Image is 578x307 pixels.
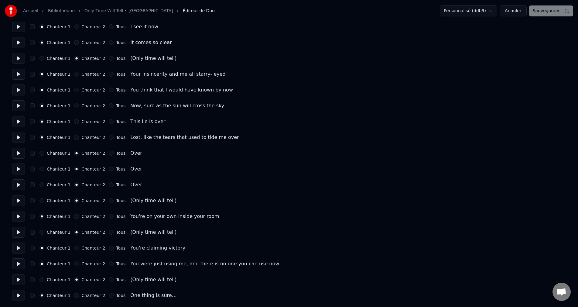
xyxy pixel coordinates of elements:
[183,8,215,14] span: Éditeur de Duo
[130,102,224,109] div: Now, sure as the sun will cross the sky
[81,56,105,60] label: Chanteur 2
[47,214,70,219] label: Chanteur 1
[47,230,70,234] label: Chanteur 1
[47,246,70,250] label: Chanteur 1
[47,56,70,60] label: Chanteur 1
[116,72,125,76] label: Tous
[47,151,70,155] label: Chanteur 1
[116,119,125,124] label: Tous
[130,86,233,94] div: You think that I would have known by now
[81,88,105,92] label: Chanteur 2
[47,119,70,124] label: Chanteur 1
[130,150,142,157] div: Over
[500,5,526,16] button: Annuler
[81,293,105,298] label: Chanteur 2
[130,213,219,220] div: You're on your own inside your room
[116,198,125,203] label: Tous
[81,246,105,250] label: Chanteur 2
[116,40,125,45] label: Tous
[130,55,176,62] div: (Only time will tell)
[552,283,571,301] div: Ouvrir le chat
[130,165,142,173] div: Over
[81,230,105,234] label: Chanteur 2
[130,292,176,299] div: One thing is sure…
[84,8,173,14] a: Only Time Will Tell • [GEOGRAPHIC_DATA]
[47,293,70,298] label: Chanteur 1
[116,293,125,298] label: Tous
[47,167,70,171] label: Chanteur 1
[116,56,125,60] label: Tous
[116,183,125,187] label: Tous
[81,167,105,171] label: Chanteur 2
[116,104,125,108] label: Tous
[81,40,105,45] label: Chanteur 2
[130,23,158,30] div: I see it now
[116,246,125,250] label: Tous
[47,183,70,187] label: Chanteur 1
[81,183,105,187] label: Chanteur 2
[81,198,105,203] label: Chanteur 2
[47,88,70,92] label: Chanteur 1
[47,135,70,140] label: Chanteur 1
[116,25,125,29] label: Tous
[116,278,125,282] label: Tous
[116,167,125,171] label: Tous
[81,278,105,282] label: Chanteur 2
[81,262,105,266] label: Chanteur 2
[116,88,125,92] label: Tous
[130,181,142,188] div: Over
[47,40,70,45] label: Chanteur 1
[81,135,105,140] label: Chanteur 2
[23,8,38,14] a: Accueil
[48,8,75,14] a: Bibliothèque
[116,214,125,219] label: Tous
[47,104,70,108] label: Chanteur 1
[116,135,125,140] label: Tous
[130,118,165,125] div: This lie is over
[81,104,105,108] label: Chanteur 2
[130,39,172,46] div: It comes so clear
[47,278,70,282] label: Chanteur 1
[130,276,176,283] div: (Only time will tell)
[130,134,239,141] div: Lost, like the tears that used to tide me over
[47,25,70,29] label: Chanteur 1
[130,71,225,78] div: Your insincerity and me all starry- eyed
[116,151,125,155] label: Tous
[23,8,215,14] nav: breadcrumb
[130,260,279,267] div: You were just using me, and there is no one you can use now
[130,244,185,252] div: You're claiming victory
[130,197,176,204] div: (Only time will tell)
[116,230,125,234] label: Tous
[47,262,70,266] label: Chanteur 1
[130,229,176,236] div: (Only time will tell)
[81,119,105,124] label: Chanteur 2
[81,72,105,76] label: Chanteur 2
[47,72,70,76] label: Chanteur 1
[81,25,105,29] label: Chanteur 2
[116,262,125,266] label: Tous
[47,198,70,203] label: Chanteur 1
[81,214,105,219] label: Chanteur 2
[81,151,105,155] label: Chanteur 2
[5,5,17,17] img: youka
